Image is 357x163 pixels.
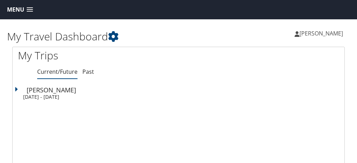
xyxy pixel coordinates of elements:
[295,23,350,44] a: [PERSON_NAME]
[18,48,173,63] h1: My Trips
[299,30,343,37] span: [PERSON_NAME]
[82,68,94,76] a: Past
[37,68,78,76] a: Current/Future
[23,94,297,100] div: [DATE] - [DATE]
[7,6,24,13] span: Menu
[7,29,178,44] h1: My Travel Dashboard
[4,4,36,15] a: Menu
[27,87,301,93] div: [PERSON_NAME]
